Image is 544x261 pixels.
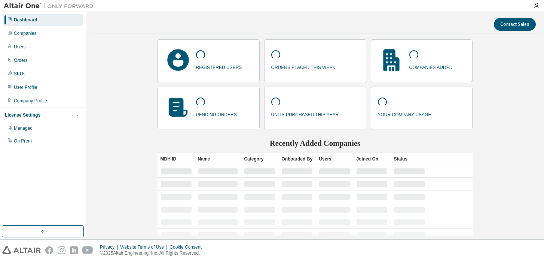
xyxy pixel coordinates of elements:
[5,112,40,118] div: License Settings
[281,153,313,165] div: Onboarded By
[196,109,237,118] p: pending orders
[198,153,238,165] div: Name
[2,246,41,254] img: altair_logo.svg
[378,109,431,118] p: your company usage
[161,153,192,165] div: MDH ID
[271,62,336,71] p: orders placed this week
[14,125,33,131] div: Managed
[14,71,25,77] div: SKUs
[14,98,47,104] div: Company Profile
[14,17,37,23] div: Dashboard
[120,244,169,250] div: Website Terms of Use
[14,30,37,36] div: Companies
[4,2,97,10] img: Altair One
[45,246,53,254] img: facebook.svg
[14,138,32,144] div: On Prem
[82,246,93,254] img: youtube.svg
[244,153,275,165] div: Category
[409,62,453,71] p: companies added
[319,153,350,165] div: Users
[58,246,65,254] img: instagram.svg
[271,109,339,118] p: units purchased this year
[494,18,536,31] button: Contact Sales
[100,244,120,250] div: Privacy
[100,250,206,256] p: © 2025 Altair Engineering, Inc. All Rights Reserved.
[14,44,25,50] div: Users
[14,84,37,90] div: User Profile
[70,246,78,254] img: linkedin.svg
[196,62,242,71] p: registered users
[356,153,388,165] div: Joined On
[394,153,425,165] div: Status
[169,244,206,250] div: Cookie Consent
[158,138,473,148] h2: Recently Added Companies
[14,57,28,63] div: Orders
